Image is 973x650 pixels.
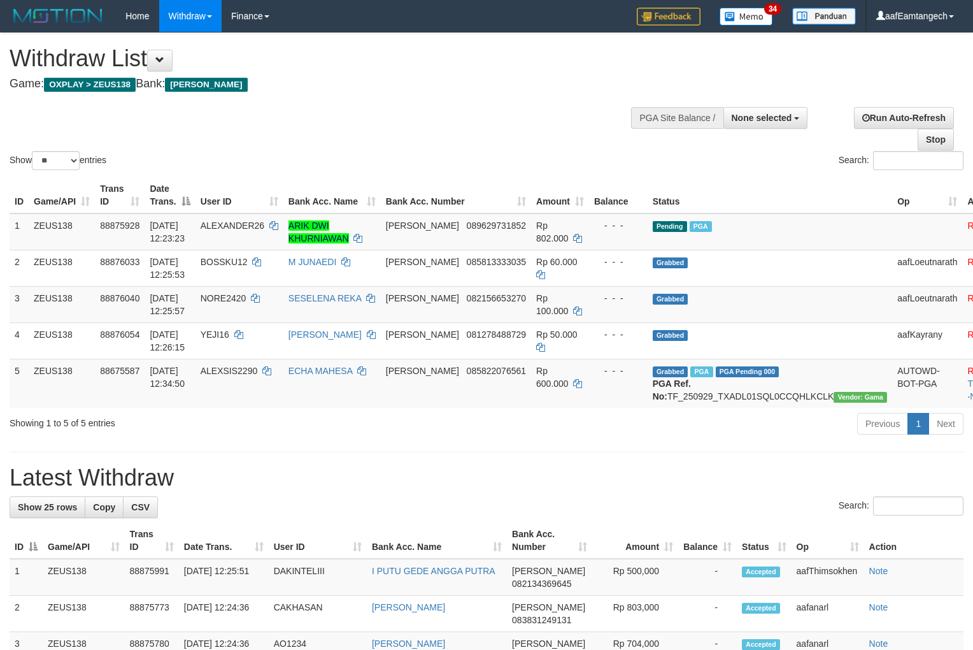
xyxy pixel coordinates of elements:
span: Rp 50.000 [536,329,578,340]
label: Show entries [10,151,106,170]
td: ZEUS138 [29,322,95,359]
a: SESELENA REKA [288,293,361,303]
span: [PERSON_NAME] [386,257,459,267]
td: AUTOWD-BOT-PGA [892,359,962,408]
span: [PERSON_NAME] [165,78,247,92]
h4: Game: Bank: [10,78,636,90]
th: Status [648,177,893,213]
th: Date Trans.: activate to sort column ascending [179,523,269,559]
td: Rp 803,000 [592,596,678,632]
span: Show 25 rows [18,502,77,512]
span: Pending [653,221,687,232]
span: 88876040 [100,293,139,303]
a: CSV [123,496,158,518]
th: Game/API: activate to sort column ascending [29,177,95,213]
span: CSV [131,502,150,512]
span: [DATE] 12:26:15 [150,329,185,352]
th: Game/API: activate to sort column ascending [43,523,125,559]
th: Amount: activate to sort column ascending [592,523,678,559]
span: PGA Pending [716,366,779,377]
th: Status: activate to sort column ascending [737,523,792,559]
a: Copy [85,496,124,518]
div: - - - [594,328,643,341]
span: BOSSKU12 [201,257,248,267]
td: 88875773 [125,596,179,632]
th: Amount: activate to sort column ascending [531,177,589,213]
td: - [678,559,737,596]
span: Copy 085822076561 to clipboard [467,366,526,376]
td: 5 [10,359,29,408]
td: Rp 500,000 [592,559,678,596]
span: [PERSON_NAME] [512,566,585,576]
select: Showentries [32,151,80,170]
span: Rp 100.000 [536,293,569,316]
td: ZEUS138 [29,213,95,250]
th: User ID: activate to sort column ascending [195,177,283,213]
span: Copy 082156653270 to clipboard [467,293,526,303]
th: Trans ID: activate to sort column ascending [95,177,145,213]
a: ECHA MAHESA [288,366,352,376]
span: [DATE] 12:25:57 [150,293,185,316]
td: 88875991 [125,559,179,596]
th: Bank Acc. Name: activate to sort column ascending [367,523,507,559]
span: Accepted [742,567,780,577]
a: I PUTU GEDE ANGGA PUTRA [372,566,495,576]
td: 3 [10,286,29,322]
td: - [678,596,737,632]
span: Accepted [742,603,780,614]
img: panduan.png [792,8,856,25]
td: 4 [10,322,29,359]
img: Button%20Memo.svg [720,8,773,25]
span: [PERSON_NAME] [386,293,459,303]
td: ZEUS138 [43,596,125,632]
th: Bank Acc. Name: activate to sort column ascending [283,177,381,213]
img: Feedback.jpg [637,8,700,25]
a: Run Auto-Refresh [854,107,954,129]
td: [DATE] 12:25:51 [179,559,269,596]
h1: Withdraw List [10,46,636,71]
div: - - - [594,256,643,268]
span: 88875928 [100,220,139,231]
span: Rp 600.000 [536,366,569,389]
a: [PERSON_NAME] [288,329,362,340]
span: Copy 081278488729 to clipboard [467,329,526,340]
span: None selected [732,113,792,123]
a: Note [869,566,888,576]
span: 88876054 [100,329,139,340]
span: [PERSON_NAME] [512,639,585,649]
td: DAKINTELIII [269,559,367,596]
span: Copy [93,502,115,512]
span: [DATE] 12:34:50 [150,366,185,389]
td: 1 [10,213,29,250]
span: [DATE] 12:23:23 [150,220,185,243]
span: [PERSON_NAME] [386,366,459,376]
span: Copy 089629731852 to clipboard [467,220,526,231]
td: aafKayrany [892,322,962,359]
th: ID [10,177,29,213]
a: Show 25 rows [10,496,85,518]
a: [PERSON_NAME] [372,602,445,612]
span: Grabbed [653,294,688,305]
span: Accepted [742,639,780,650]
span: 34 [764,3,781,15]
td: ZEUS138 [29,250,95,286]
span: Grabbed [653,366,688,377]
span: [PERSON_NAME] [386,220,459,231]
th: Bank Acc. Number: activate to sort column ascending [381,177,531,213]
th: Balance [589,177,648,213]
span: Marked by aafanarl [690,221,712,232]
a: Stop [918,129,954,150]
span: Copy 085813333035 to clipboard [467,257,526,267]
td: aafLoeutnarath [892,286,962,322]
th: Balance: activate to sort column ascending [678,523,737,559]
td: ZEUS138 [43,559,125,596]
th: Trans ID: activate to sort column ascending [125,523,179,559]
a: 1 [907,413,929,435]
b: PGA Ref. No: [653,379,691,401]
span: Copy 083831249131 to clipboard [512,615,571,625]
a: Note [869,602,888,612]
h1: Latest Withdraw [10,465,963,491]
img: MOTION_logo.png [10,6,106,25]
td: aafThimsokhen [792,559,864,596]
div: PGA Site Balance / [631,107,723,129]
